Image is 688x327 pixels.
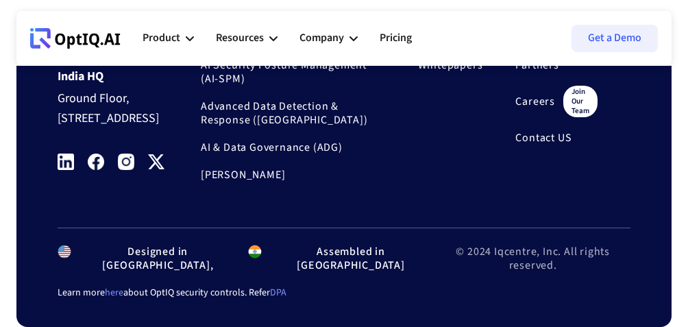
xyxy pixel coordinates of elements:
div: join our team [563,86,598,117]
div: Designed in [GEOGRAPHIC_DATA], [71,245,240,272]
div: Learn more about OptIQ security controls. Refer [58,286,630,300]
div: India HQ [58,70,201,84]
div: Resources [216,29,264,47]
a: AI Security Posture Management (AI-SPM) [201,58,385,86]
a: Pricing [380,18,412,59]
a: Webflow Homepage [30,18,121,59]
a: Whitepapers [418,58,483,72]
div: © 2024 Iqcentre, Inc. All rights reserved. [436,245,630,272]
a: Careers [515,95,555,108]
div: Product [143,29,180,47]
div: Assembled in [GEOGRAPHIC_DATA] [262,245,435,272]
a: here [105,286,123,300]
div: Company [299,29,344,47]
a: Contact US [515,131,598,145]
a: [PERSON_NAME] [201,168,385,182]
div: Ground Floor, [STREET_ADDRESS] [58,84,201,129]
a: Get a Demo [572,25,658,52]
a: Advanced Data Detection & Response ([GEOGRAPHIC_DATA]) [201,99,385,127]
div: Webflow Homepage [30,48,31,49]
a: AI & Data Governance (ADG) [201,141,385,154]
a: DPA [270,286,286,300]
